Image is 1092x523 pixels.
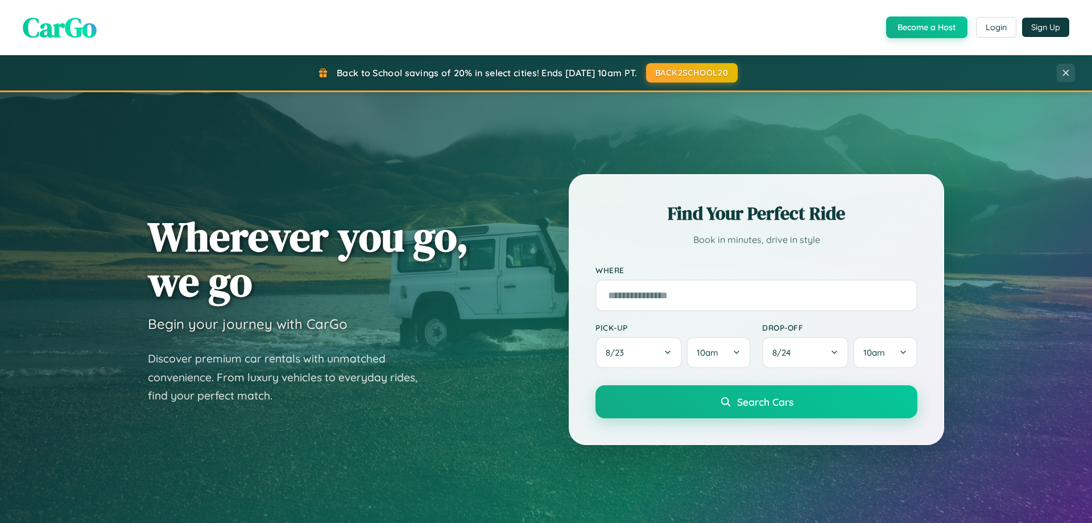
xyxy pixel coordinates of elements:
button: 8/23 [595,337,682,368]
label: Pick-up [595,323,751,332]
span: CarGo [23,9,97,46]
button: BACK2SCHOOL20 [646,63,738,83]
button: Become a Host [886,17,967,38]
span: 10am [697,347,718,358]
h1: Wherever you go, we go [148,214,469,304]
button: Search Cars [595,385,917,418]
label: Drop-off [762,323,917,332]
button: 10am [686,337,751,368]
h3: Begin your journey with CarGo [148,315,348,332]
button: Login [976,17,1016,38]
button: 8/24 [762,337,849,368]
label: Where [595,265,917,275]
button: Sign Up [1022,18,1069,37]
p: Discover premium car rentals with unmatched convenience. From luxury vehicles to everyday rides, ... [148,349,432,405]
button: 10am [853,337,917,368]
span: 10am [863,347,885,358]
span: Search Cars [737,396,793,408]
span: 8 / 23 [606,347,630,358]
h2: Find Your Perfect Ride [595,201,917,226]
span: 8 / 24 [772,347,796,358]
span: Back to School savings of 20% in select cities! Ends [DATE] 10am PT. [337,67,637,79]
p: Book in minutes, drive in style [595,232,917,248]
